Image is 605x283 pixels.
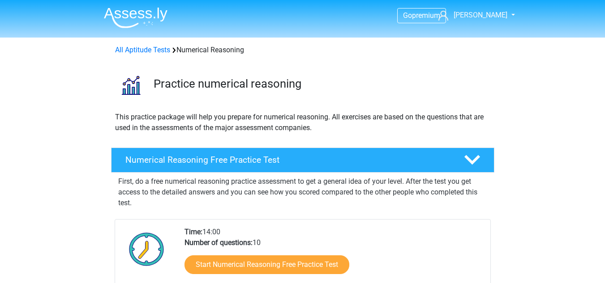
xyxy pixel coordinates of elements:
[185,228,202,236] b: Time:
[124,227,169,271] img: Clock
[185,255,349,274] a: Start Numerical Reasoning Free Practice Test
[115,46,170,54] a: All Aptitude Tests
[125,155,450,165] h4: Numerical Reasoning Free Practice Test
[115,112,490,133] p: This practice package will help you prepare for numerical reasoning. All exercises are based on t...
[454,11,507,19] span: [PERSON_NAME]
[118,176,487,208] p: First, do a free numerical reasoning practice assessment to get a general idea of your level. Aft...
[104,7,167,28] img: Assessly
[185,238,253,247] b: Number of questions:
[112,45,494,55] div: Numerical Reasoning
[398,9,446,21] a: Gopremium
[435,10,508,21] a: [PERSON_NAME]
[154,77,487,91] h3: Practice numerical reasoning
[107,148,498,173] a: Numerical Reasoning Free Practice Test
[412,11,440,20] span: premium
[112,66,150,104] img: numerical reasoning
[403,11,412,20] span: Go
